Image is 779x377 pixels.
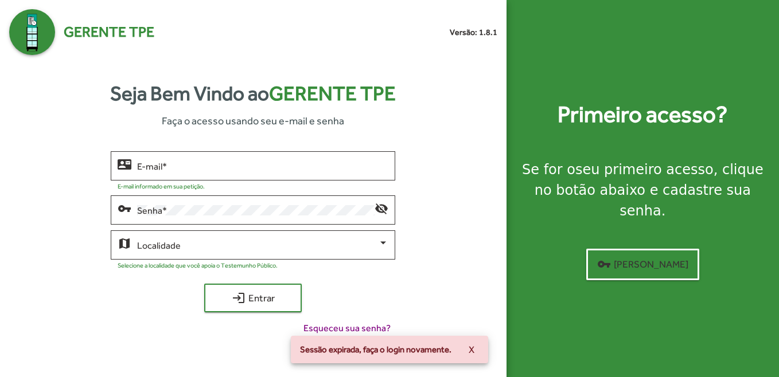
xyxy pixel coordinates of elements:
[110,78,396,109] strong: Seja Bem Vindo ao
[118,262,278,269] mat-hint: Selecione a localidade que você apoia o Testemunho Público.
[9,9,55,55] img: Logo Gerente
[558,97,727,132] strong: Primeiro acesso?
[300,344,451,355] span: Sessão expirada, faça o login novamente.
[450,26,497,38] small: Versão: 1.8.1
[586,249,699,280] button: [PERSON_NAME]
[459,339,484,360] button: X
[118,183,205,190] mat-hint: E-mail informado em sua petição.
[215,288,291,308] span: Entrar
[64,21,154,43] span: Gerente TPE
[575,162,714,178] strong: seu primeiro acesso
[118,236,131,250] mat-icon: map
[597,254,688,274] span: [PERSON_NAME]
[162,113,344,128] span: Faça o acesso usando seu e-mail e senha
[118,157,131,171] mat-icon: contact_mail
[269,82,396,105] span: Gerente TPE
[469,339,474,360] span: X
[204,284,302,312] button: Entrar
[520,159,765,221] div: Se for o , clique no botão abaixo e cadastre sua senha.
[232,291,246,305] mat-icon: login
[375,201,388,215] mat-icon: visibility_off
[118,201,131,215] mat-icon: vpn_key
[597,257,611,271] mat-icon: vpn_key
